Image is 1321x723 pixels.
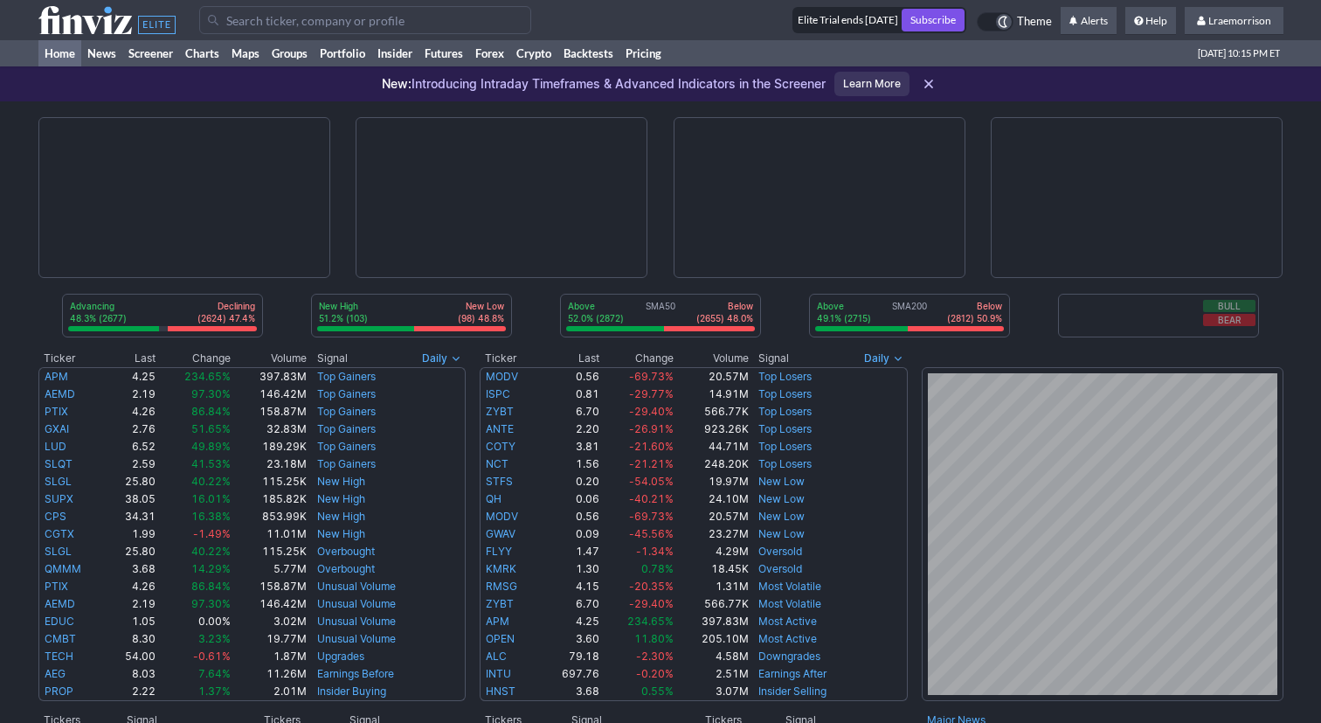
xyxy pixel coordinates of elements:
td: 3.68 [540,683,600,701]
a: SLQT [45,457,73,470]
span: -26.91% [629,422,674,435]
a: New Low [758,492,805,505]
td: 397.83M [674,613,750,630]
span: -54.05% [629,475,674,488]
a: Home [38,40,81,66]
span: -0.61% [193,650,231,663]
a: Downgrades [758,650,820,663]
td: 0.20 [540,473,600,490]
td: 4.58M [674,648,750,665]
td: 2.19 [106,595,156,613]
td: 4.15 [540,578,600,595]
td: 853.99K [232,508,308,525]
a: Alerts [1061,7,1117,35]
td: 14.91M [674,386,750,403]
span: 0.55% [641,685,674,698]
p: (2812) 50.9% [947,312,1002,324]
a: Help [1125,7,1176,35]
td: 8.03 [106,665,156,683]
a: New High [317,510,365,523]
p: 49.1% (2715) [817,312,871,324]
td: 6.52 [106,438,156,455]
a: FLYY [486,545,512,558]
td: 566.77K [674,403,750,421]
td: 1.30 [540,560,600,578]
a: Most Volatile [758,597,821,610]
a: Learn More [834,72,909,96]
span: -21.21% [629,457,674,470]
a: Forex [469,40,510,66]
td: 397.83M [232,367,308,386]
a: MODV [486,370,518,383]
a: APM [486,615,509,628]
td: 3.02M [232,613,308,630]
a: Top Gainers [317,457,376,470]
a: News [81,40,122,66]
td: 11.01M [232,525,308,543]
td: 0.09 [540,525,600,543]
a: Top Gainers [317,440,376,453]
p: 51.2% (103) [319,312,368,324]
a: Top Gainers [317,370,376,383]
td: 11.26M [232,665,308,683]
span: 11.80% [634,632,674,645]
td: 54.00 [106,648,156,665]
a: Charts [179,40,225,66]
p: Below [696,300,753,312]
a: Unusual Volume [317,580,396,593]
span: 16.01% [191,492,231,505]
span: -29.40% [629,405,674,418]
td: 23.27M [674,525,750,543]
a: New Low [758,475,805,488]
td: 697.76 [540,665,600,683]
a: Insider Buying [317,685,386,698]
td: 185.82K [232,490,308,508]
p: 52.0% (2872) [568,312,624,324]
a: New High [317,475,365,488]
a: Unusual Volume [317,632,396,645]
a: Earnings After [758,667,826,680]
p: 48.3% (2677) [70,312,127,324]
p: (98) 48.8% [458,312,504,324]
p: New High [319,300,368,312]
a: New Low [758,510,805,523]
p: Below [947,300,1002,312]
a: Most Active [758,632,817,645]
span: -21.60% [629,440,674,453]
td: 2.59 [106,455,156,473]
a: Insider [371,40,418,66]
a: QMMM [45,562,81,575]
a: Top Losers [758,405,812,418]
a: New High [317,527,365,540]
td: 32.83M [232,421,308,438]
a: INTU [486,667,511,680]
a: ZYBT [486,405,514,418]
td: 4.26 [106,578,156,595]
a: HNST [486,685,515,698]
th: Ticker [38,350,107,367]
a: EDUC [45,615,74,628]
span: [DATE] 10:15 PM ET [1198,40,1280,66]
td: 2.76 [106,421,156,438]
a: LUD [45,440,66,453]
td: 2.22 [106,683,156,701]
span: -40.21% [629,492,674,505]
span: Theme [1017,12,1052,31]
td: 20.57M [674,367,750,386]
td: 25.80 [106,473,156,490]
span: -29.40% [629,597,674,610]
span: -0.20% [636,667,674,680]
a: ALC [486,650,507,663]
th: Volume [674,350,750,367]
span: -69.73% [629,370,674,383]
span: -1.34% [636,545,674,558]
a: Oversold [758,562,802,575]
span: 1.37% [198,685,231,698]
td: 4.29M [674,543,750,560]
a: RMSG [486,580,517,593]
td: 1.47 [540,543,600,560]
span: 86.84% [191,580,231,593]
a: STFS [486,475,513,488]
a: Top Losers [758,387,812,400]
span: 97.30% [191,597,231,610]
